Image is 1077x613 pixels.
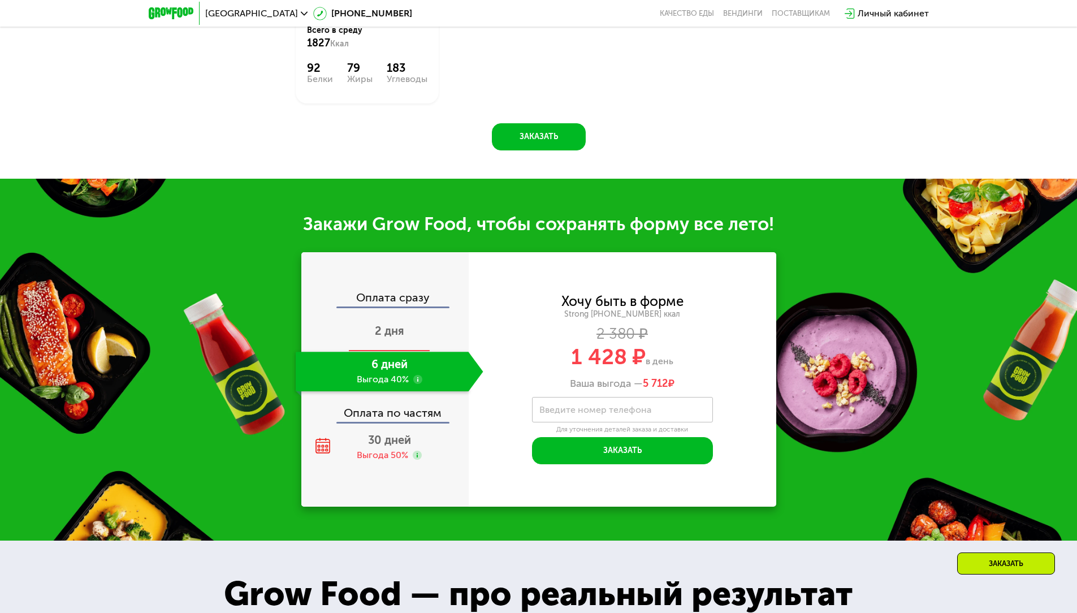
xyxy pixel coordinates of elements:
div: Для уточнения деталей заказа и доставки [532,425,713,434]
a: [PHONE_NUMBER] [313,7,412,20]
div: Strong [PHONE_NUMBER] ккал [469,309,776,320]
div: Ваша выгода — [469,378,776,390]
button: Заказать [532,437,713,464]
a: Вендинги [723,9,763,18]
button: Заказать [492,123,586,150]
span: [GEOGRAPHIC_DATA] [205,9,298,18]
a: Качество еды [660,9,714,18]
span: 5 712 [643,377,668,390]
div: Всего в среду [307,25,427,50]
span: 30 дней [368,433,411,447]
div: Жиры [347,75,373,84]
div: Выгода 50% [357,449,408,461]
div: Личный кабинет [858,7,929,20]
span: 1827 [307,37,330,49]
span: в день [646,356,673,366]
div: Оплата по частям [302,396,469,422]
div: Углеводы [387,75,427,84]
span: Ккал [330,39,349,49]
span: ₽ [643,378,674,390]
div: 92 [307,61,333,75]
div: Белки [307,75,333,84]
div: 183 [387,61,427,75]
div: Хочу быть в форме [561,295,684,308]
div: поставщикам [772,9,830,18]
div: Заказать [957,552,1055,575]
span: 1 428 ₽ [571,344,646,370]
label: Введите номер телефона [539,407,651,413]
span: 2 дня [375,324,404,338]
div: 79 [347,61,373,75]
div: Оплата сразу [302,292,469,306]
div: 2 380 ₽ [469,328,776,340]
